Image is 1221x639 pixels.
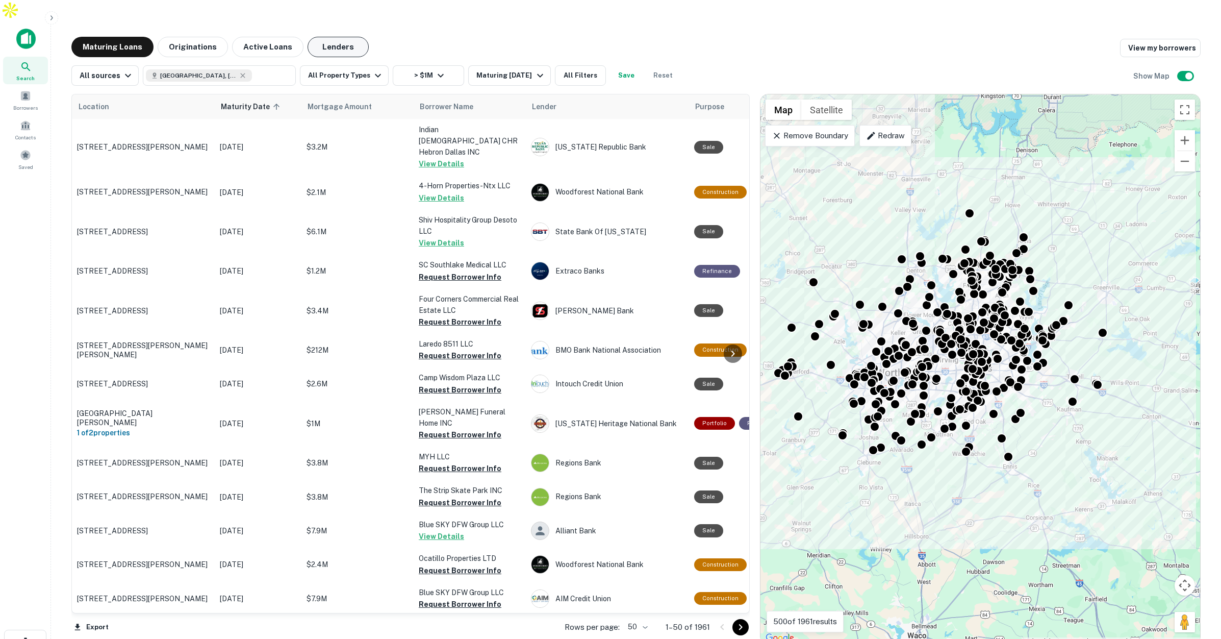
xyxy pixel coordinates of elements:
button: Request Borrower Info [419,271,501,283]
p: [GEOGRAPHIC_DATA][PERSON_NAME] [77,409,210,427]
div: AIM Credit Union [531,589,684,608]
a: View my borrowers [1120,39,1201,57]
button: > $1M [393,65,464,86]
p: Four Corners Commercial Real Estate LLC [419,293,521,316]
a: Search [3,57,48,84]
p: [PERSON_NAME] Funeral Home INC [419,406,521,429]
button: All Property Types [300,65,389,86]
button: Request Borrower Info [419,497,501,509]
p: $3.2M [307,141,409,153]
p: [DATE] [220,593,296,604]
button: Request Borrower Info [419,316,501,328]
span: Maturity Date [221,101,283,113]
p: Camp Wisdom Plaza LLC [419,372,521,383]
th: Mortgage Amount [301,94,414,119]
p: Remove Boundary [772,130,848,142]
img: picture [531,184,549,201]
span: Location [78,101,109,113]
img: picture [531,138,549,156]
p: $3.8M [307,491,409,503]
div: BMO Bank National Association [531,341,684,359]
p: [DATE] [220,226,296,237]
th: Location [72,94,215,119]
p: $3.8M [307,457,409,469]
span: Purpose [695,101,724,113]
div: State Bank Of [US_STATE] [531,223,684,241]
button: Request Borrower Info [419,462,501,475]
span: Saved [18,163,33,171]
p: [STREET_ADDRESS] [77,266,210,276]
button: Request Borrower Info [419,350,501,362]
p: [STREET_ADDRESS][PERSON_NAME][PERSON_NAME] [77,341,210,359]
p: [STREET_ADDRESS] [77,379,210,388]
div: Sale [694,141,723,154]
img: capitalize-icon.png [16,29,36,49]
p: [DATE] [220,305,296,316]
button: View Details [419,158,464,170]
div: 50 [624,620,649,634]
p: [STREET_ADDRESS][PERSON_NAME] [77,594,210,603]
p: $1M [307,418,409,429]
div: This loan purpose was for construction [694,186,747,199]
button: Request Borrower Info [419,598,501,610]
span: Mortgage Amount [308,101,385,113]
button: Export [71,620,111,635]
button: Show satellite imagery [801,100,852,120]
th: Borrower Name [414,94,526,119]
button: Request Borrower Info [419,564,501,577]
button: All Filters [555,65,606,86]
button: Toggle fullscreen view [1175,100,1195,120]
img: picture [531,302,549,319]
p: 4-horn Properties-ntx LLC [419,180,521,191]
th: Purpose [689,94,797,119]
p: $212M [307,345,409,356]
div: Sale [694,225,723,238]
button: Show street map [766,100,801,120]
p: 500 of 1961 results [773,616,837,628]
div: Woodforest National Bank [531,555,684,574]
p: [DATE] [220,418,296,429]
button: Save your search to get updates of matches that match your search criteria. [610,65,643,86]
div: This loan purpose was for refinancing [694,265,740,278]
div: [PERSON_NAME] Bank [531,302,684,320]
p: $2.6M [307,378,409,389]
p: [STREET_ADDRESS][PERSON_NAME] [77,560,210,569]
iframe: Chat Widget [1170,557,1221,606]
p: MYH LLC [419,451,521,462]
th: Lender [526,94,689,119]
p: $2.4M [307,559,409,570]
div: This loan purpose was for construction [694,592,747,605]
img: picture [531,223,549,240]
p: 1–50 of 1961 [666,621,710,633]
p: [DATE] [220,187,296,198]
p: [STREET_ADDRESS][PERSON_NAME] [77,142,210,152]
p: [STREET_ADDRESS][PERSON_NAME] [77,492,210,501]
p: $3.4M [307,305,409,316]
div: Sale [694,378,723,390]
img: picture [531,415,549,432]
a: Borrowers [3,86,48,114]
p: Indian [DEMOGRAPHIC_DATA] CHR Hebron Dallas INC [419,124,521,158]
button: Maturing Loans [71,37,154,57]
img: picture [531,454,549,472]
p: $7.9M [307,593,409,604]
p: [STREET_ADDRESS] [77,306,210,315]
a: Saved [3,145,48,173]
div: This is a portfolio loan with 2 properties [694,417,735,430]
button: Maturing [DATE] [468,65,550,86]
p: [DATE] [220,378,296,389]
img: picture [531,488,549,506]
p: [DATE] [220,265,296,277]
button: Zoom in [1175,130,1195,151]
img: picture [531,556,549,573]
span: [GEOGRAPHIC_DATA], [GEOGRAPHIC_DATA], [GEOGRAPHIC_DATA] [160,71,237,80]
img: picture [531,590,549,607]
div: All sources [80,69,134,82]
img: picture [531,262,549,280]
div: Sale [694,457,723,470]
h6: 1 of 2 properties [77,427,210,438]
